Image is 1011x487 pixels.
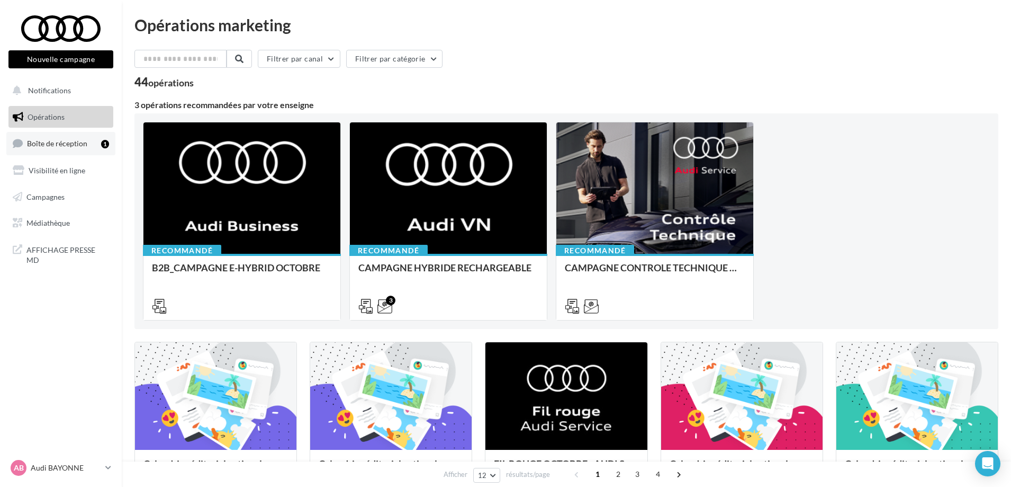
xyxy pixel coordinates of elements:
div: Calendrier éditorial national : semaine du 06.10 au 12.10 [143,458,288,480]
button: Filtrer par canal [258,50,340,68]
span: AFFICHAGE PRESSE MD [26,243,109,265]
a: Médiathèque [6,212,115,234]
span: Boîte de réception [27,139,87,148]
button: Nouvelle campagne [8,50,113,68]
span: Visibilité en ligne [29,166,85,175]
div: 44 [134,76,194,88]
div: 3 [386,296,395,305]
span: Médiathèque [26,218,70,227]
div: Calendrier éditorial national : semaine du 29.09 au 05.10 [319,458,463,480]
div: Calendrier éditorial national : semaine du 22.09 au 28.09 [670,458,814,480]
div: CAMPAGNE CONTROLE TECHNIQUE 25€ OCTOBRE [565,262,745,284]
a: Opérations [6,106,115,128]
div: Open Intercom Messenger [975,451,1000,476]
div: 3 opérations recommandées par votre enseigne [134,101,998,109]
span: Afficher [444,470,467,480]
div: Recommandé [143,245,221,256]
a: AB Audi BAYONNE [8,458,113,478]
span: 1 [589,466,606,483]
span: 2 [610,466,627,483]
span: 12 [478,471,487,480]
button: 12 [473,468,500,483]
span: 4 [649,466,666,483]
span: Opérations [28,112,65,121]
div: CAMPAGNE HYBRIDE RECHARGEABLE [358,262,538,284]
span: 3 [629,466,646,483]
div: FIL ROUGE OCTOBRE - AUDI SERVICE [494,458,638,480]
a: Visibilité en ligne [6,160,115,182]
span: résultats/page [506,470,550,480]
button: Filtrer par catégorie [346,50,443,68]
a: Campagnes [6,186,115,208]
div: opérations [148,78,194,87]
div: B2B_CAMPAGNE E-HYBRID OCTOBRE [152,262,332,284]
div: Recommandé [349,245,428,256]
span: AB [14,463,24,473]
p: Audi BAYONNE [31,463,101,473]
div: Opérations marketing [134,17,998,33]
span: Notifications [28,86,71,95]
div: Calendrier éditorial national : semaine du 15.09 au 21.09 [845,458,989,480]
a: Boîte de réception1 [6,132,115,155]
div: 1 [101,140,109,148]
button: Notifications [6,79,111,102]
a: AFFICHAGE PRESSE MD [6,238,115,270]
span: Campagnes [26,192,65,201]
div: Recommandé [556,245,634,256]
